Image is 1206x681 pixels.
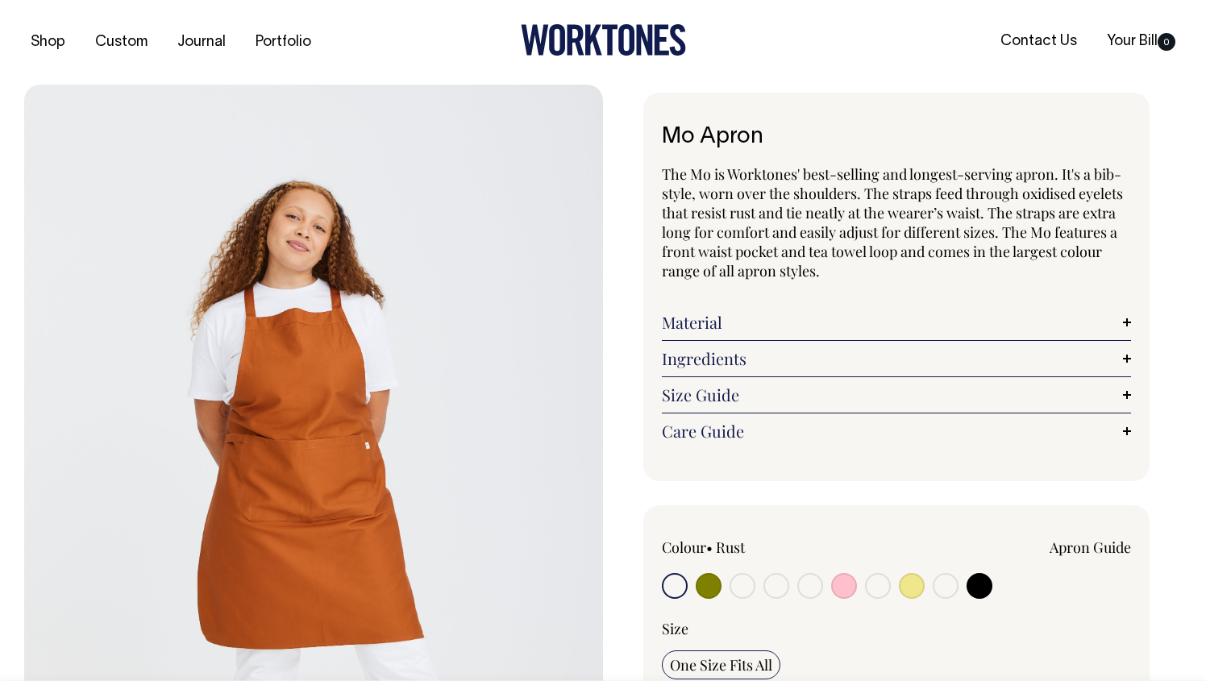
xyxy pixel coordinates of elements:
a: Material [662,313,1131,332]
div: Colour [662,538,850,557]
a: Care Guide [662,421,1131,441]
span: The Mo is Worktones' best-selling and longest-serving apron. It's a bib-style, worn over the shou... [662,164,1123,280]
a: Your Bill0 [1100,28,1182,55]
a: Custom [89,29,154,56]
span: • [706,538,713,557]
label: Rust [716,538,745,557]
div: Size [662,619,1131,638]
a: Size Guide [662,385,1131,405]
input: One Size Fits All [662,650,780,679]
a: Portfolio [249,29,318,56]
a: Ingredients [662,349,1131,368]
a: Contact Us [994,28,1083,55]
h1: Mo Apron [662,125,1131,150]
span: One Size Fits All [670,655,772,675]
a: Journal [171,29,232,56]
a: Apron Guide [1050,538,1131,557]
span: 0 [1158,33,1175,51]
a: Shop [24,29,72,56]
